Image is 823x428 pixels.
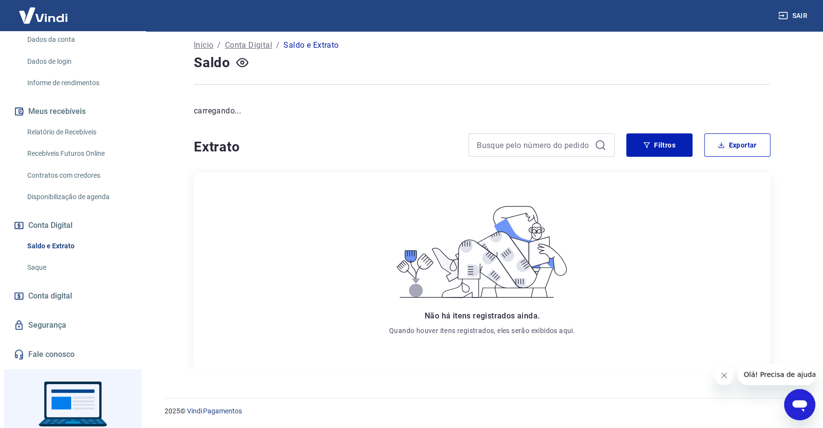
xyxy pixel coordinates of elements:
[738,364,815,385] iframe: Mensagem da empresa
[217,39,221,51] p: /
[425,311,540,320] span: Não há itens registrados ainda.
[194,105,770,117] p: carregando...
[704,133,770,157] button: Exportar
[776,7,811,25] button: Sair
[165,406,800,416] p: 2025 ©
[12,0,75,30] img: Vindi
[194,53,230,73] h4: Saldo
[714,366,734,385] iframe: Fechar mensagem
[477,138,591,152] input: Busque pelo número do pedido
[225,39,272,51] a: Conta Digital
[187,407,242,415] a: Vindi Pagamentos
[12,285,134,307] a: Conta digital
[23,73,134,93] a: Informe de rendimentos
[276,39,280,51] p: /
[626,133,692,157] button: Filtros
[23,122,134,142] a: Relatório de Recebíveis
[6,7,82,15] span: Olá! Precisa de ajuda?
[12,344,134,365] a: Fale conosco
[12,315,134,336] a: Segurança
[12,215,134,236] button: Conta Digital
[23,144,134,164] a: Recebíveis Futuros Online
[194,39,213,51] a: Início
[23,236,134,256] a: Saldo e Extrato
[784,389,815,420] iframe: Botão para abrir a janela de mensagens
[194,137,457,157] h4: Extrato
[23,258,134,278] a: Saque
[23,187,134,207] a: Disponibilização de agenda
[23,30,134,50] a: Dados da conta
[23,52,134,72] a: Dados de login
[283,39,338,51] p: Saldo e Extrato
[28,289,72,303] span: Conta digital
[23,166,134,186] a: Contratos com credores
[12,101,134,122] button: Meus recebíveis
[389,326,575,335] p: Quando houver itens registrados, eles serão exibidos aqui.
